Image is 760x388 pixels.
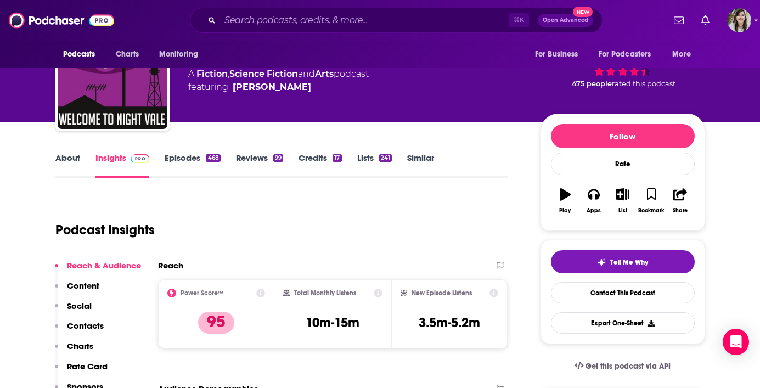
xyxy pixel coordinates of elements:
h2: Reach [158,260,183,271]
button: open menu [151,44,212,65]
a: Reviews99 [236,153,283,178]
p: 95 [198,312,234,334]
span: Monitoring [159,47,198,62]
button: Apps [579,181,608,221]
a: Credits17 [299,153,341,178]
button: open menu [665,44,705,65]
div: 241 [379,154,392,162]
p: Reach & Audience [67,260,141,271]
h2: New Episode Listens [412,289,472,297]
a: Episodes468 [165,153,220,178]
span: More [672,47,691,62]
h2: Total Monthly Listens [294,289,356,297]
span: For Podcasters [599,47,651,62]
span: , [228,69,229,79]
button: Export One-Sheet [551,312,695,334]
div: Rate [551,153,695,175]
img: tell me why sparkle [597,258,606,267]
span: rated this podcast [612,80,675,88]
img: Podchaser - Follow, Share and Rate Podcasts [9,10,114,31]
span: Logged in as devinandrade [727,8,751,32]
img: Podchaser Pro [131,154,150,163]
span: New [573,7,593,17]
div: 17 [333,154,341,162]
a: Similar [407,153,434,178]
a: Fiction [196,69,228,79]
a: Charts [109,44,146,65]
button: Follow [551,124,695,148]
p: Charts [67,341,93,351]
div: [PERSON_NAME] [233,81,311,94]
span: Get this podcast via API [586,362,671,371]
span: 475 people [572,80,612,88]
a: About [55,153,80,178]
h3: 3.5m-5.2m [419,314,480,331]
button: tell me why sparkleTell Me Why [551,250,695,273]
div: Open Intercom Messenger [723,329,749,355]
button: Contacts [55,320,104,341]
span: Charts [116,47,139,62]
h3: 10m-15m [306,314,359,331]
a: InsightsPodchaser Pro [95,153,150,178]
a: Show notifications dropdown [669,11,688,30]
span: Tell Me Why [610,258,648,267]
button: Rate Card [55,361,108,381]
input: Search podcasts, credits, & more... [220,12,509,29]
a: Lists241 [357,153,392,178]
p: Rate Card [67,361,108,372]
button: Play [551,181,579,221]
div: Search podcasts, credits, & more... [190,8,603,33]
button: Reach & Audience [55,260,141,280]
button: open menu [55,44,110,65]
button: Bookmark [637,181,666,221]
button: Content [55,280,99,301]
button: Open AdvancedNew [538,14,593,27]
div: Play [559,207,571,214]
span: Podcasts [63,47,95,62]
div: 99 [273,154,283,162]
a: Get this podcast via API [566,353,680,380]
div: Bookmark [638,207,664,214]
p: Social [67,301,92,311]
p: Contacts [67,320,104,331]
button: Social [55,301,92,321]
a: Contact This Podcast [551,282,695,303]
h2: Power Score™ [181,289,223,297]
span: featuring [188,81,369,94]
img: Welcome to Night Vale [58,19,167,129]
span: ⌘ K [509,13,529,27]
span: Open Advanced [543,18,588,23]
h1: Podcast Insights [55,222,155,238]
button: Share [666,181,694,221]
button: Show profile menu [727,8,751,32]
div: Apps [587,207,601,214]
button: open menu [527,44,592,65]
div: List [618,207,627,214]
p: Content [67,280,99,291]
button: List [608,181,637,221]
div: 468 [206,154,220,162]
img: User Profile [727,8,751,32]
button: Charts [55,341,93,361]
div: Share [673,207,688,214]
span: and [298,69,315,79]
a: Show notifications dropdown [697,11,714,30]
div: A podcast [188,68,369,94]
a: Science Fiction [229,69,298,79]
button: open menu [592,44,667,65]
span: For Business [535,47,578,62]
a: Arts [315,69,334,79]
